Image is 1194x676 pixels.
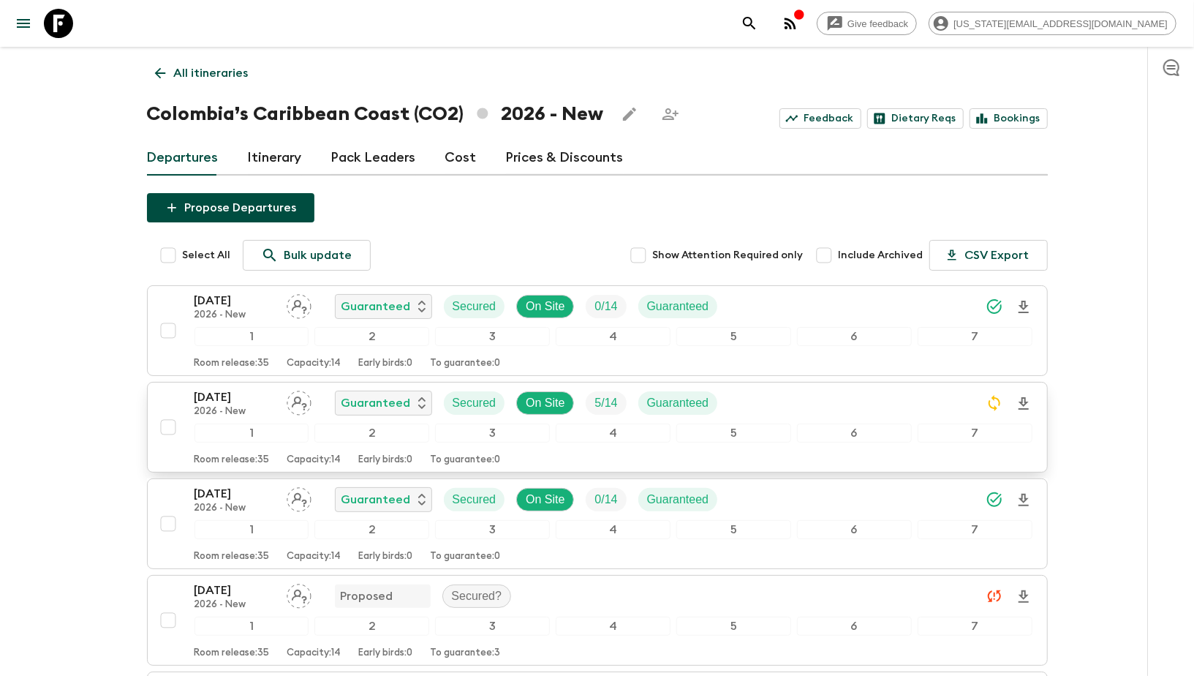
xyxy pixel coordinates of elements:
div: On Site [516,391,574,415]
p: Secured [453,491,496,508]
p: [DATE] [194,485,275,503]
p: 2026 - New [194,503,275,514]
p: To guarantee: 0 [431,551,501,563]
p: Early birds: 0 [359,454,413,466]
div: 5 [676,424,791,443]
a: Itinerary [248,140,302,176]
a: Give feedback [817,12,917,35]
a: Pack Leaders [331,140,416,176]
svg: Synced Successfully [986,491,1003,508]
p: [DATE] [194,292,275,309]
div: Secured [444,488,505,511]
button: menu [9,9,38,38]
p: Room release: 35 [194,358,270,369]
div: Trip Fill [586,488,626,511]
div: 4 [556,520,670,539]
p: Secured [453,394,496,412]
p: All itineraries [174,64,249,82]
a: Prices & Discounts [506,140,624,176]
svg: Download Onboarding [1015,395,1032,413]
p: On Site [526,394,564,412]
p: Capacity: 14 [287,358,341,369]
div: 2 [314,327,429,346]
span: Share this itinerary [656,99,685,129]
div: 5 [676,617,791,636]
p: Secured [453,298,496,315]
div: 6 [797,617,912,636]
p: 5 / 14 [594,394,617,412]
div: 7 [918,424,1032,443]
div: 2 [314,424,429,443]
div: 6 [797,327,912,346]
div: Secured? [442,585,512,608]
button: [DATE]2026 - NewAssign pack leaderGuaranteedSecuredOn SiteTrip FillGuaranteed1234567Room release:... [147,382,1048,473]
p: Secured? [452,587,502,605]
p: 0 / 14 [594,298,617,315]
svg: Sync Required - Changes detected [986,394,1003,412]
p: 0 / 14 [594,491,617,508]
div: 6 [797,520,912,539]
a: All itineraries [147,59,257,88]
div: Secured [444,391,505,415]
p: Proposed [341,587,393,605]
div: 2 [314,520,429,539]
button: CSV Export [929,240,1048,271]
p: 2026 - New [194,599,275,611]
h1: Colombia’s Caribbean Coast (CO2) 2026 - New [147,99,603,129]
button: [DATE]2026 - NewAssign pack leaderGuaranteedSecuredOn SiteTrip FillGuaranteed1234567Room release:... [147,478,1048,569]
a: Feedback [779,108,861,129]
div: 7 [918,327,1032,346]
a: Departures [147,140,219,176]
svg: Synced Successfully [986,298,1003,315]
button: [DATE]2026 - NewAssign pack leaderGuaranteedSecuredOn SiteTrip FillGuaranteed1234567Room release:... [147,285,1048,376]
p: Room release: 35 [194,647,270,659]
p: On Site [526,298,564,315]
div: 7 [918,617,1032,636]
button: Propose Departures [147,193,314,222]
p: Guaranteed [647,394,709,412]
button: Edit this itinerary [615,99,644,129]
span: Include Archived [839,248,923,263]
div: 4 [556,617,670,636]
p: On Site [526,491,564,508]
div: [US_STATE][EMAIL_ADDRESS][DOMAIN_NAME] [929,12,1176,35]
a: Dietary Reqs [867,108,964,129]
div: On Site [516,488,574,511]
div: 3 [435,424,550,443]
div: 2 [314,617,429,636]
div: 4 [556,424,670,443]
a: Bulk update [243,240,371,271]
div: On Site [516,295,574,318]
p: Capacity: 14 [287,647,341,659]
button: search adventures [735,9,764,38]
span: Give feedback [839,18,916,29]
span: Show Attention Required only [653,248,804,263]
p: Early birds: 0 [359,647,413,659]
p: Guaranteed [341,491,411,508]
div: 6 [797,424,912,443]
div: 1 [194,520,309,539]
p: 2026 - New [194,406,275,418]
span: Select All [183,248,231,263]
div: 1 [194,424,309,443]
span: Assign pack leader [287,492,311,503]
p: [DATE] [194,388,275,406]
svg: Download Onboarding [1015,588,1032,606]
a: Bookings [970,108,1048,129]
p: Bulk update [284,247,352,264]
p: [DATE] [194,582,275,599]
p: Capacity: 14 [287,454,341,466]
div: 3 [435,617,550,636]
svg: Unable to sync - Check prices and secured [986,587,1003,605]
p: To guarantee: 0 [431,454,501,466]
p: Early birds: 0 [359,551,413,563]
p: Capacity: 14 [287,551,341,563]
p: 2026 - New [194,309,275,321]
div: 4 [556,327,670,346]
p: Room release: 35 [194,551,270,563]
a: Cost [445,140,477,176]
div: 3 [435,327,550,346]
p: Guaranteed [647,298,709,315]
span: Assign pack leader [287,395,311,407]
div: Secured [444,295,505,318]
